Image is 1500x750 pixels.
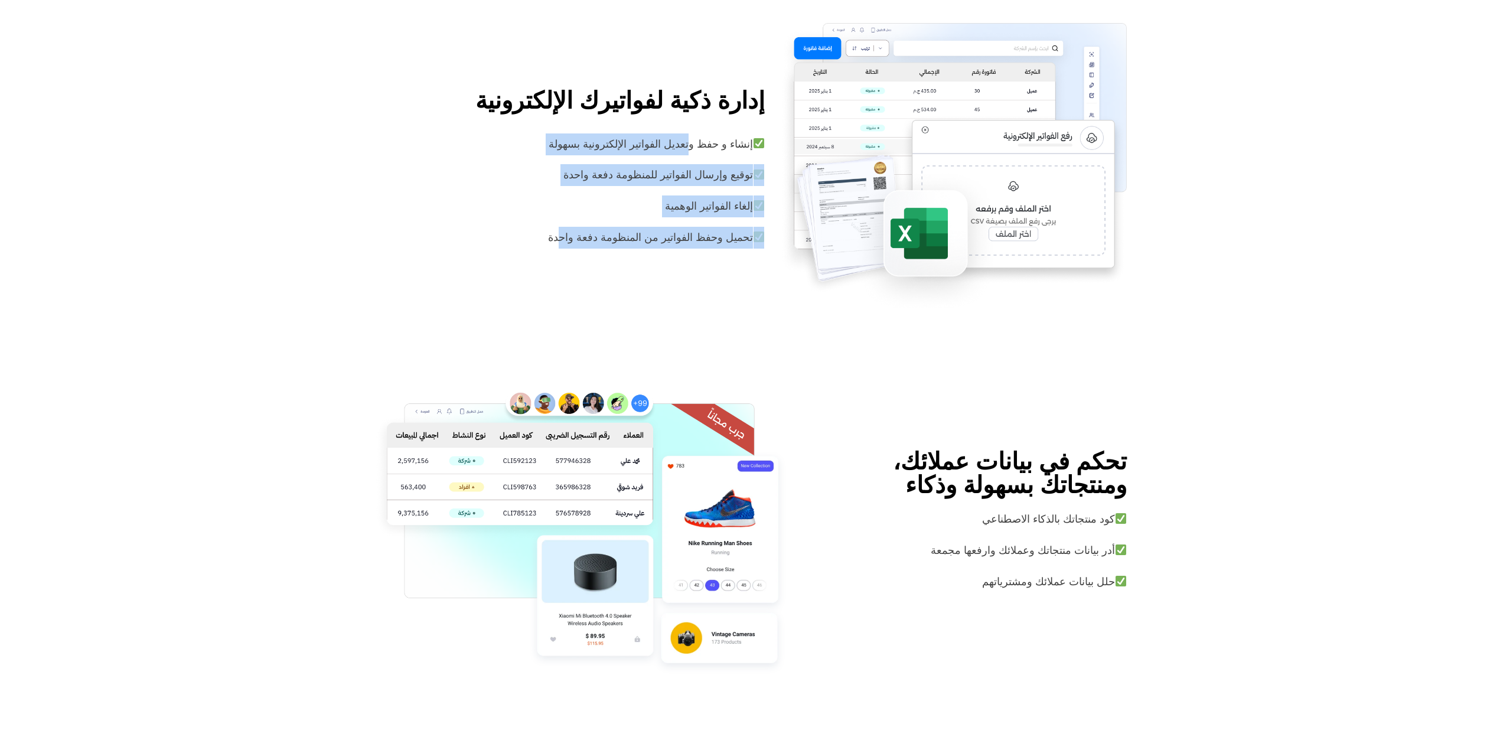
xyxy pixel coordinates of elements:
img: ✅ [754,138,764,149]
p: إنشاء و حفظ وتعديل الفواتير الإلكترونية بسهولة [373,133,765,155]
p: تحميل وحفظ الفواتير من المنظومة دفعة واحدة [373,227,765,249]
img: ✅ [1116,544,1126,555]
p: إلغاء الفواتير الوهمية [373,195,765,217]
p: حلل بيانات عملائك ومشترياتهم [801,571,1127,593]
img: ✅ [754,200,764,211]
img: ✅ [754,169,764,180]
p: كود منتجاتك بالذكاء الاصطناعي [801,508,1127,530]
p: توقيع وإرسال الفواتير للمنظومة دفعة واحدة [373,164,765,186]
img: ✅ [754,231,764,242]
h3: تحكم في بيانات عملائك، ومنتجاتك بسهولة وذكاء [801,449,1127,497]
p: أدر بيانات منتجاتك وعملائك وارفعها مجمعة [801,540,1127,562]
img: ✅ [1116,576,1126,586]
h2: إدارة ذكية لفواتيرك الإلكترونية​ [373,79,765,122]
img: ✅ [1116,513,1126,524]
